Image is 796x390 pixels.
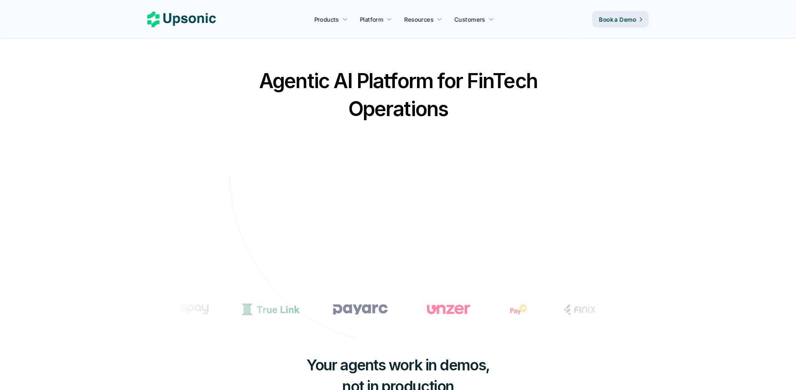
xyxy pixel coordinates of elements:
p: From onboarding to compliance to settlement to autonomous control. Work with %82 more efficiency ... [262,148,534,172]
a: Book a Demo [361,200,435,221]
p: Customers [455,15,486,24]
p: Book a Demo [599,15,636,24]
p: Products [314,15,339,24]
a: Book a Demo [593,11,649,28]
span: Your agents work in demos, [306,356,490,374]
h2: Agentic AI Platform for FinTech Operations [252,67,544,123]
p: Resources [404,15,434,24]
a: Products [309,12,353,27]
p: Platform [360,15,383,24]
p: Book a Demo [372,204,417,216]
